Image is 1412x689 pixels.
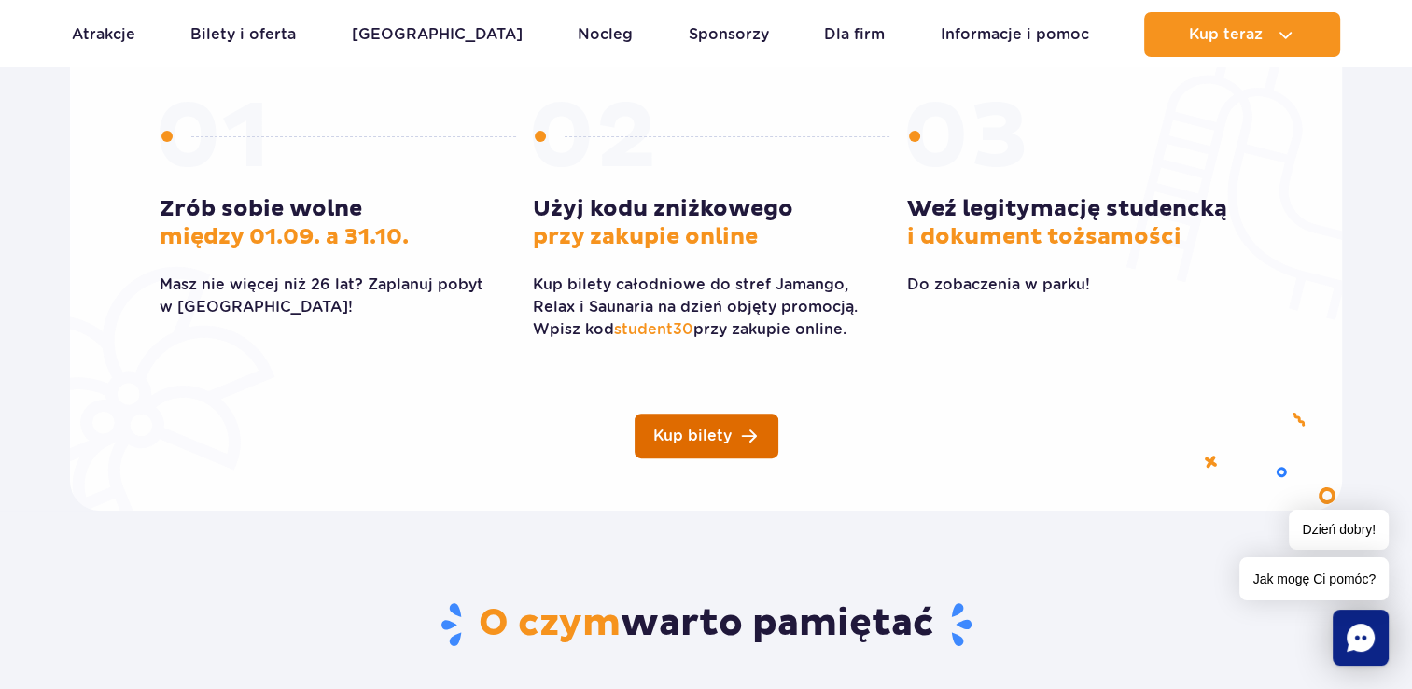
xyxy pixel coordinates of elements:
[907,223,1181,251] span: i dokument tożsamości
[824,12,885,57] a: Dla firm
[533,274,878,341] p: Kup bilety całodniowe do stref Jamango, Relax i Saunaria na dzień objęty promocją. Wpisz kod przy...
[1333,610,1389,666] div: Chat
[578,12,633,57] a: Nocleg
[941,12,1089,57] a: Informacje i pomoc
[1239,557,1389,600] span: Jak mogę Ci pomóc?
[635,414,778,458] a: Kup bilety
[1289,510,1389,550] span: Dzień dobry!
[689,12,769,57] a: Sponsorzy
[190,12,296,57] a: Bilety i oferta
[160,195,505,251] h3: Zrób sobie wolne
[533,195,878,251] h3: Użyj kodu zniżkowego
[907,274,1252,296] p: Do zobaczenia w parku!
[160,274,505,318] p: Masz nie więcej niż 26 lat? Zaplanuj pobyt w [GEOGRAPHIC_DATA]!
[72,12,135,57] a: Atrakcje
[1189,26,1263,43] span: Kup teraz
[160,223,409,251] span: między 01.09. a 31.10.
[533,223,758,251] span: przy zakupie online
[1144,12,1340,57] button: Kup teraz
[160,600,1252,649] h2: warto pamiętać
[653,429,732,443] span: Kup bilety
[479,600,621,647] span: O czym
[352,12,523,57] a: [GEOGRAPHIC_DATA]
[907,195,1252,251] h3: Weź legitymację studencką
[614,320,693,338] span: student30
